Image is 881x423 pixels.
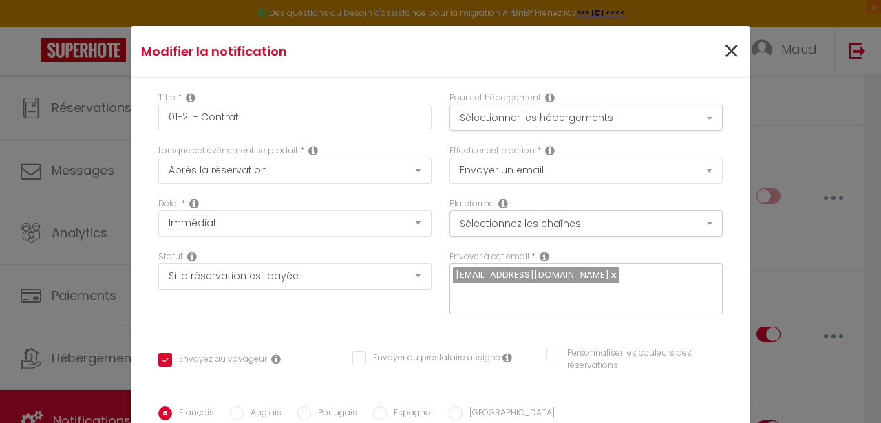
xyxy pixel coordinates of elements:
[449,144,535,158] label: Effectuer cette action
[540,251,549,262] i: Recipient
[187,251,197,262] i: Booking status
[308,145,318,156] i: Event Occur
[456,268,609,281] span: [EMAIL_ADDRESS][DOMAIN_NAME]
[186,92,195,103] i: Title
[449,210,723,237] button: Sélectionnez les chaînes
[189,198,199,209] i: Action Time
[158,197,179,210] label: Délai
[449,250,529,263] label: Envoyer à cet email
[311,406,357,422] label: Portugais
[172,406,214,422] label: Français
[502,352,512,363] i: Envoyer au prestataire si il est assigné
[723,31,740,72] span: ×
[387,406,433,422] label: Espagnol
[449,105,723,131] button: Sélectionner les hébergements
[158,144,298,158] label: Lorsque cet événement se produit
[449,91,541,105] label: Pour cet hébergement
[158,91,176,105] label: Titre
[141,42,534,61] h4: Modifier la notification
[463,406,555,422] label: [GEOGRAPHIC_DATA]
[498,198,508,209] i: Action Channel
[723,37,740,67] button: Close
[244,406,282,422] label: Anglais
[545,145,555,156] i: Action Type
[158,250,183,263] label: Statut
[271,354,281,365] i: Envoyer au voyageur
[545,92,555,103] i: This Rental
[449,197,494,210] label: Plateforme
